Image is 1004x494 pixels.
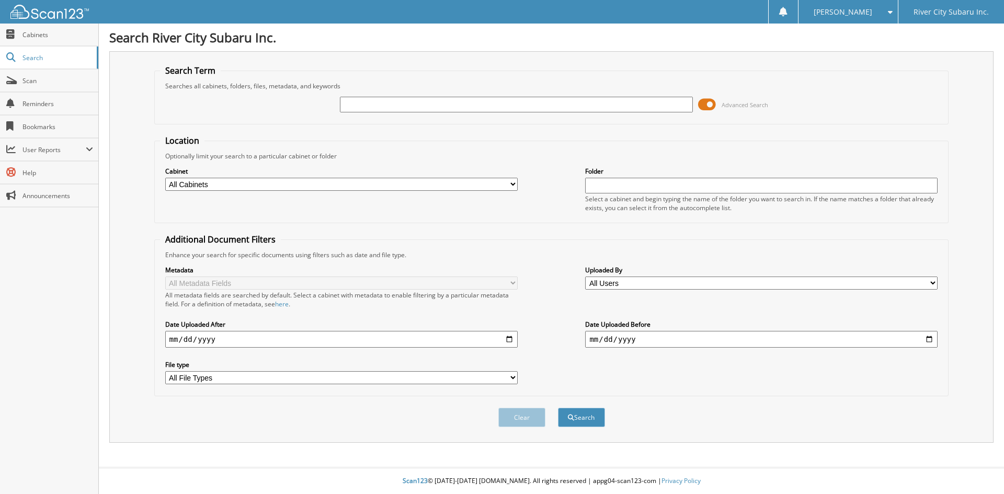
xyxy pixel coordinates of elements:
label: Date Uploaded Before [585,320,938,329]
span: Advanced Search [722,101,768,109]
h1: Search River City Subaru Inc. [109,29,994,46]
div: Enhance your search for specific documents using filters such as date and file type. [160,250,943,259]
div: All metadata fields are searched by default. Select a cabinet with metadata to enable filtering b... [165,291,518,308]
legend: Additional Document Filters [160,234,281,245]
div: Searches all cabinets, folders, files, metadata, and keywords [160,82,943,90]
div: Select a cabinet and begin typing the name of the folder you want to search in. If the name match... [585,194,938,212]
button: Search [558,408,605,427]
label: Uploaded By [585,266,938,274]
span: Search [22,53,92,62]
div: Optionally limit your search to a particular cabinet or folder [160,152,943,160]
input: end [585,331,938,348]
span: Scan [22,76,93,85]
a: here [275,300,289,308]
span: Announcements [22,191,93,200]
label: File type [165,360,518,369]
span: Scan123 [403,476,428,485]
iframe: Chat Widget [952,444,1004,494]
label: Date Uploaded After [165,320,518,329]
button: Clear [498,408,545,427]
label: Metadata [165,266,518,274]
span: Reminders [22,99,93,108]
a: Privacy Policy [661,476,701,485]
div: © [DATE]-[DATE] [DOMAIN_NAME]. All rights reserved | appg04-scan123-com | [99,468,1004,494]
span: Cabinets [22,30,93,39]
legend: Search Term [160,65,221,76]
label: Folder [585,167,938,176]
input: start [165,331,518,348]
span: Help [22,168,93,177]
legend: Location [160,135,204,146]
span: Bookmarks [22,122,93,131]
span: User Reports [22,145,86,154]
img: scan123-logo-white.svg [10,5,89,19]
span: River City Subaru Inc. [914,9,989,15]
span: [PERSON_NAME] [814,9,872,15]
label: Cabinet [165,167,518,176]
